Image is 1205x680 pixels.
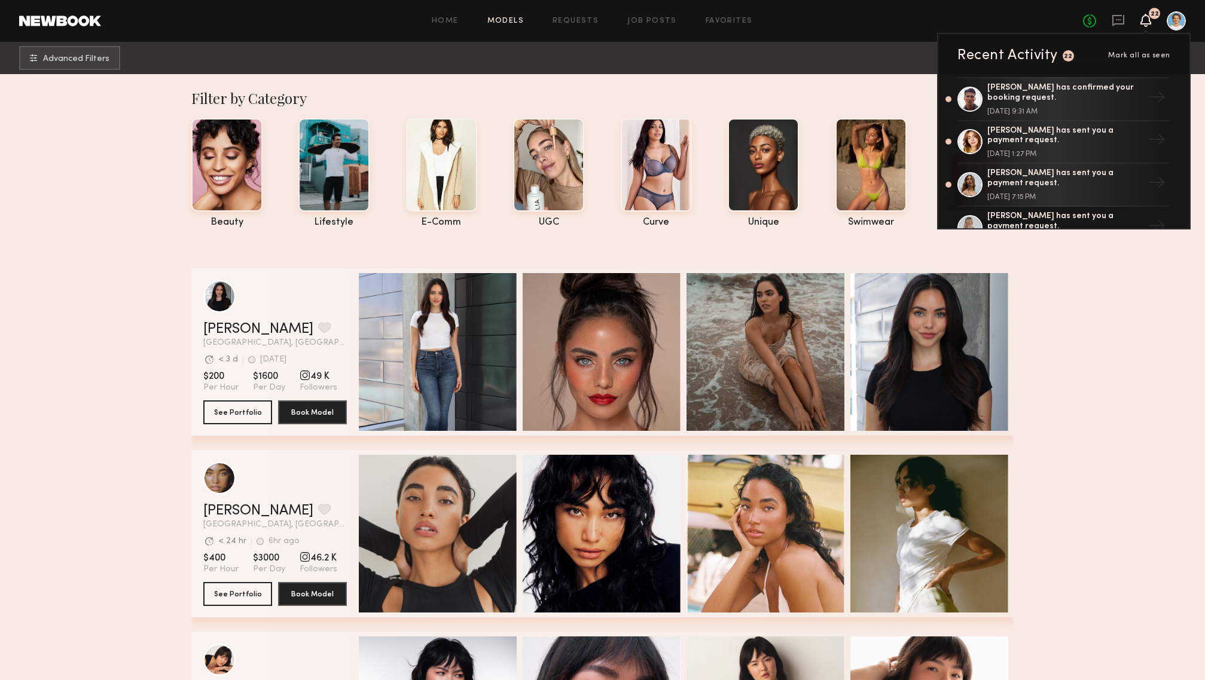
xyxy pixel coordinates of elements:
div: lifestyle [298,218,370,228]
span: Followers [300,382,337,393]
div: swimwear [835,218,907,228]
button: See Portfolio [203,400,272,424]
button: Book Model [278,400,347,424]
div: [PERSON_NAME] has sent you a payment request. [987,212,1143,232]
div: [DATE] 9:31 AM [987,108,1143,115]
span: 46.2 K [300,552,337,564]
div: unique [728,218,799,228]
a: Job Posts [627,17,677,25]
div: Recent Activity [957,48,1058,63]
button: See Portfolio [203,582,272,606]
div: 22 [1064,53,1073,60]
span: Per Hour [203,564,239,575]
div: [DATE] 7:15 PM [987,194,1143,201]
span: [GEOGRAPHIC_DATA], [GEOGRAPHIC_DATA] [203,339,347,347]
a: [PERSON_NAME] [203,504,313,518]
a: [PERSON_NAME] has confirmed your booking request.[DATE] 9:31 AM→ [957,77,1170,121]
div: [PERSON_NAME] has sent you a payment request. [987,126,1143,146]
div: → [1143,84,1170,115]
a: Requests [553,17,599,25]
span: [GEOGRAPHIC_DATA], [GEOGRAPHIC_DATA] [203,520,347,529]
div: [DATE] [260,356,286,364]
span: Per Day [253,564,285,575]
span: Per Day [253,382,285,393]
span: $1600 [253,370,285,382]
div: → [1143,212,1170,243]
div: 22 [1151,11,1159,17]
button: Book Model [278,582,347,606]
span: Advanced Filters [43,55,109,63]
div: [DATE] 1:27 PM [987,151,1143,158]
span: 49 K [300,370,337,382]
div: curve [621,218,692,228]
div: Filter by Category [191,88,1014,108]
div: beauty [191,218,263,228]
div: e-comm [406,218,477,228]
span: Per Hour [203,382,239,393]
a: [PERSON_NAME] has sent you a payment request.[DATE] 7:15 PM→ [957,164,1170,207]
div: < 3 d [218,356,238,364]
a: [PERSON_NAME] has sent you a payment request.[DATE] 1:27 PM→ [957,121,1170,164]
a: Models [487,17,524,25]
span: Followers [300,564,337,575]
span: $400 [203,552,239,564]
div: [PERSON_NAME] has confirmed your booking request. [987,83,1143,103]
a: Favorites [706,17,753,25]
button: Advanced Filters [19,46,120,70]
div: 6hr ago [269,537,300,546]
div: → [1143,169,1170,200]
span: $200 [203,370,239,382]
a: Home [432,17,459,25]
span: Mark all as seen [1108,52,1170,59]
span: $3000 [253,552,285,564]
div: < 24 hr [218,537,246,546]
div: UGC [513,218,584,228]
div: [PERSON_NAME] has sent you a payment request. [987,169,1143,189]
a: [PERSON_NAME] [203,322,313,336]
div: → [1143,126,1170,157]
a: [PERSON_NAME] has sent you a payment request.→ [957,207,1170,250]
